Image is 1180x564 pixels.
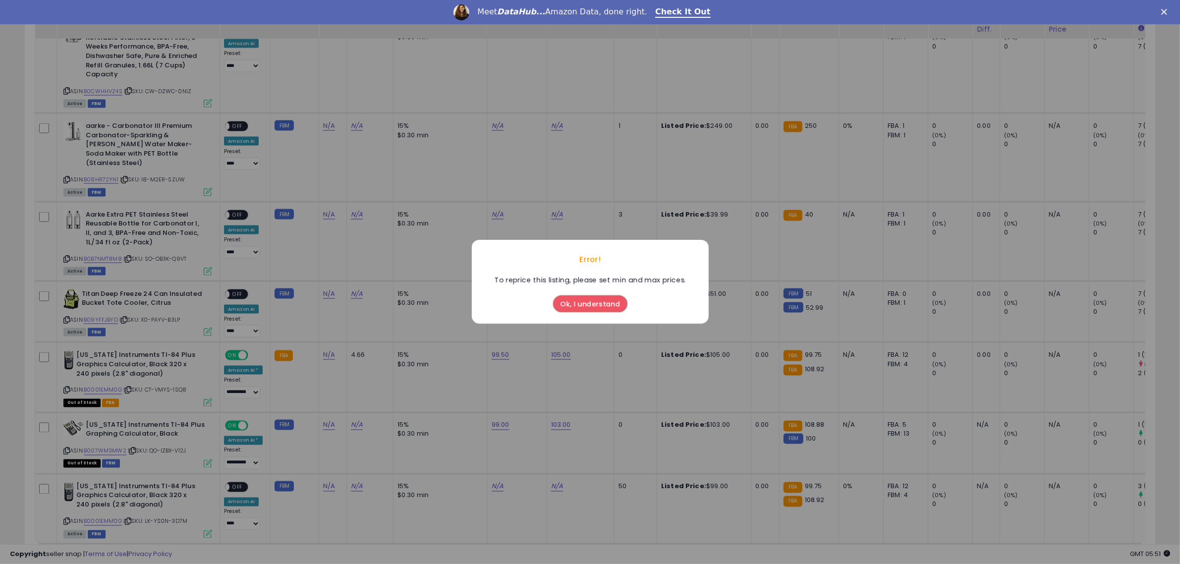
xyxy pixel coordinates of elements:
a: Check It Out [655,7,711,18]
div: Meet Amazon Data, done right. [477,7,647,17]
i: DataHub... [497,7,545,16]
button: Ok, I understand [553,296,627,313]
div: Close [1161,9,1171,15]
div: To reprice this listing, please set min and max prices. [489,275,691,285]
div: Error! [472,245,709,275]
img: Profile image for Georgie [453,4,469,20]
